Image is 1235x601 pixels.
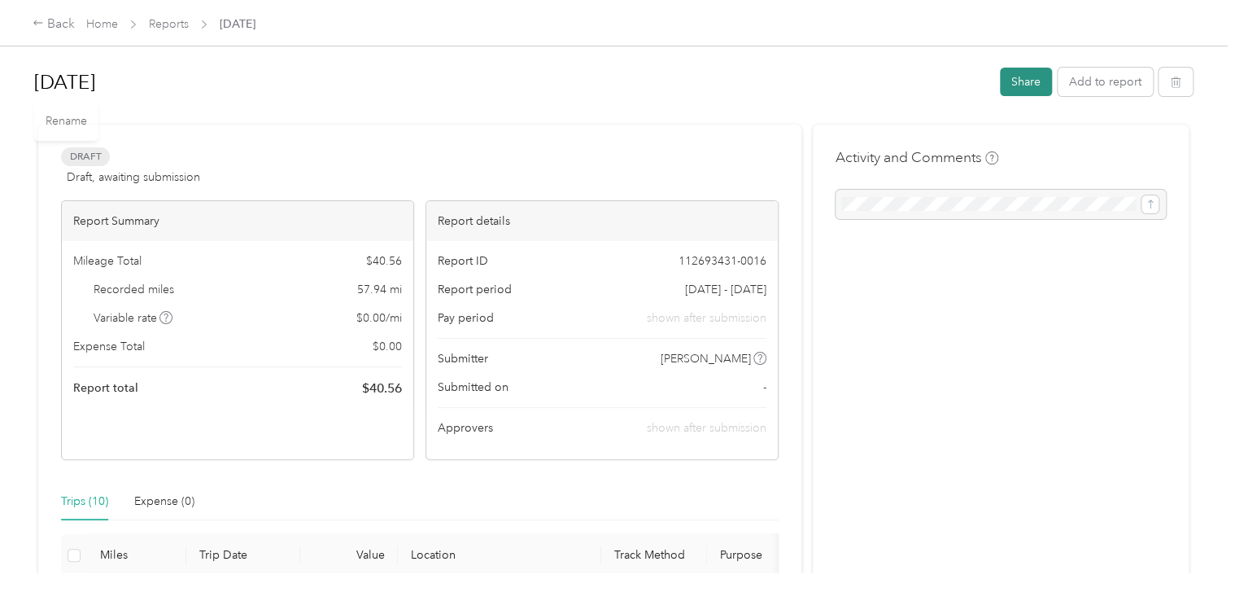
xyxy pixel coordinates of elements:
span: Expense Total [73,338,145,355]
span: - [763,379,766,396]
th: Miles [87,533,186,578]
span: $ 0.00 [373,338,402,355]
span: $ 0.00 / mi [356,309,402,327]
span: Submitter [438,350,488,367]
div: Back [33,15,75,34]
span: Approvers [438,419,493,436]
span: shown after submission [647,421,766,435]
button: Add to report [1058,68,1153,96]
span: 57.94 mi [357,281,402,298]
span: Draft [61,147,110,166]
span: shown after submission [647,309,766,327]
div: Trips (10) [61,493,108,511]
span: $ 40.56 [366,252,402,270]
span: [PERSON_NAME] [661,350,751,367]
span: Pay period [438,309,494,327]
div: Expense (0) [134,493,194,511]
iframe: Everlance-gr Chat Button Frame [1144,510,1235,601]
span: Variable rate [94,309,173,327]
th: Location [398,533,601,578]
h1: Sep 2025 [34,63,988,102]
h4: Activity and Comments [836,147,998,168]
span: 112693431-0016 [679,252,766,270]
span: Recorded miles [94,281,174,298]
a: Home [86,17,118,31]
div: Report Summary [62,201,413,241]
th: Purpose [707,533,829,578]
a: Reports [149,17,189,31]
th: Value [300,533,398,578]
button: Share [1000,68,1052,96]
div: Rename [34,101,98,141]
span: [DATE] - [DATE] [685,281,766,298]
span: Mileage Total [73,252,142,270]
span: Report period [438,281,512,298]
span: Report ID [438,252,488,270]
span: $ 40.56 [362,379,402,398]
span: Report total [73,379,138,397]
th: Track Method [601,533,707,578]
th: Trip Date [186,533,300,578]
span: [DATE] [220,15,255,33]
div: Report details [426,201,778,241]
span: Draft, awaiting submission [67,169,200,186]
span: Submitted on [438,379,508,396]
